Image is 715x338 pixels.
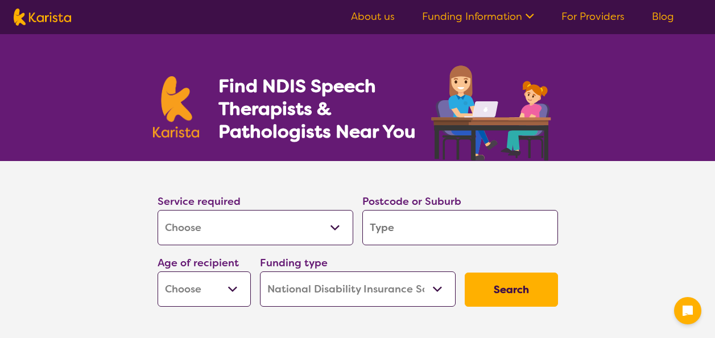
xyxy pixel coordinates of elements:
label: Postcode or Suburb [362,195,461,208]
img: speech-therapy [422,61,563,161]
label: Funding type [260,256,328,270]
img: Karista logo [14,9,71,26]
a: Blog [652,10,674,23]
a: For Providers [561,10,625,23]
label: Age of recipient [158,256,239,270]
h1: Find NDIS Speech Therapists & Pathologists Near You [218,75,429,143]
input: Type [362,210,558,245]
button: Search [465,273,558,307]
a: About us [351,10,395,23]
label: Service required [158,195,241,208]
a: Funding Information [422,10,534,23]
img: Karista logo [153,76,200,138]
